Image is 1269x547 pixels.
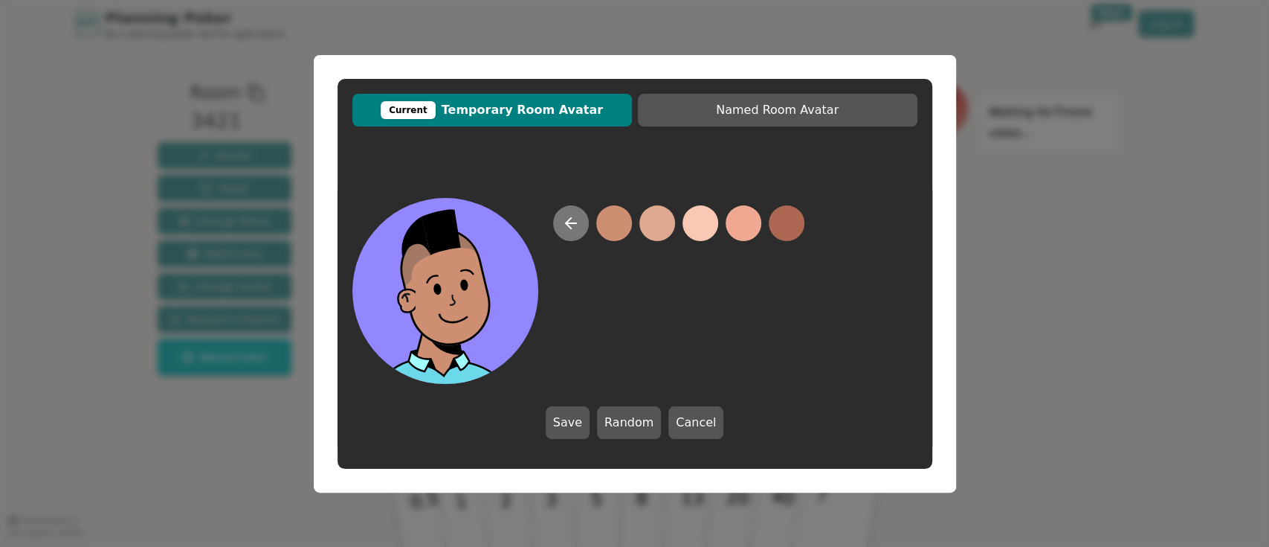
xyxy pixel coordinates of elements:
[597,406,661,439] button: Random
[638,94,917,127] button: Named Room Avatar
[360,101,624,119] span: Temporary Room Avatar
[668,406,723,439] button: Cancel
[645,101,910,119] span: Named Room Avatar
[546,406,590,439] button: Save
[381,101,436,119] div: Current
[352,94,632,127] button: CurrentTemporary Room Avatar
